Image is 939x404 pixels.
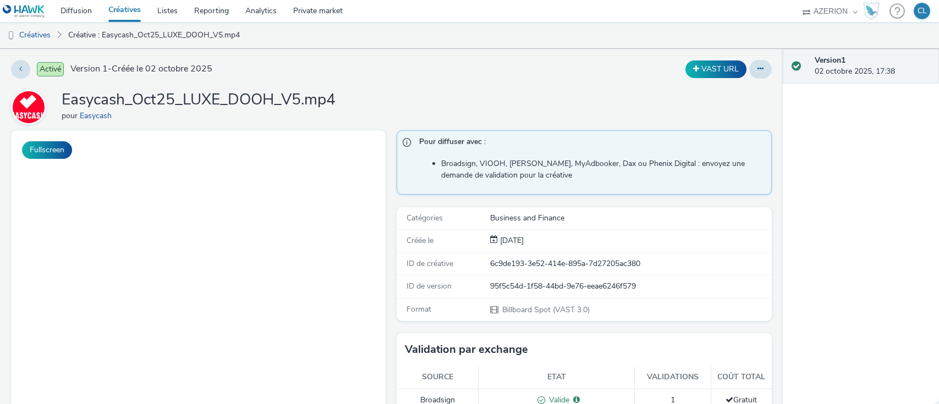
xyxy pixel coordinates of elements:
[407,258,453,269] span: ID de créative
[3,4,45,18] img: undefined Logo
[441,158,765,181] li: Broadsign, VIOOH, [PERSON_NAME], MyAdbooker, Dax ou Phenix Digital : envoyez une demande de valid...
[918,3,927,19] div: CL
[62,90,336,110] h1: Easycash_Oct25_LUXE_DOOH_V5.mp4
[863,2,884,20] a: Hawk Academy
[711,366,772,389] th: Coût total
[501,305,590,315] span: Billboard Spot (VAST 3.0)
[490,281,770,292] div: 95f5c54d-1f58-44bd-9e76-eeae6246f579
[397,366,479,389] th: Source
[815,55,930,78] div: 02 octobre 2025, 17:38
[685,60,746,78] button: VAST URL
[407,304,431,314] span: Format
[479,366,635,389] th: Etat
[405,341,528,358] h3: Validation par exchange
[11,102,51,112] a: Easycash
[490,213,770,224] div: Business and Finance
[63,22,245,48] a: Créative : Easycash_Oct25_LUXE_DOOH_V5.mp4
[683,60,749,78] div: Dupliquer la créative en un VAST URL
[419,136,760,151] span: Pour diffuser avec :
[80,110,116,121] a: Easycash
[407,235,433,246] span: Créée le
[407,213,443,223] span: Catégories
[635,366,711,389] th: Validations
[407,281,452,291] span: ID de version
[498,235,524,246] span: [DATE]
[37,62,64,76] span: Activé
[863,2,880,20] img: Hawk Academy
[498,235,524,246] div: Création 02 octobre 2025, 17:38
[22,141,72,159] button: Fullscreen
[13,91,45,123] img: Easycash
[70,63,212,75] span: Version 1 - Créée le 02 octobre 2025
[62,110,80,121] span: pour
[490,258,770,269] div: 6c9de193-3e52-414e-895a-7d27205ac380
[815,55,845,65] strong: Version 1
[6,30,17,41] img: dooh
